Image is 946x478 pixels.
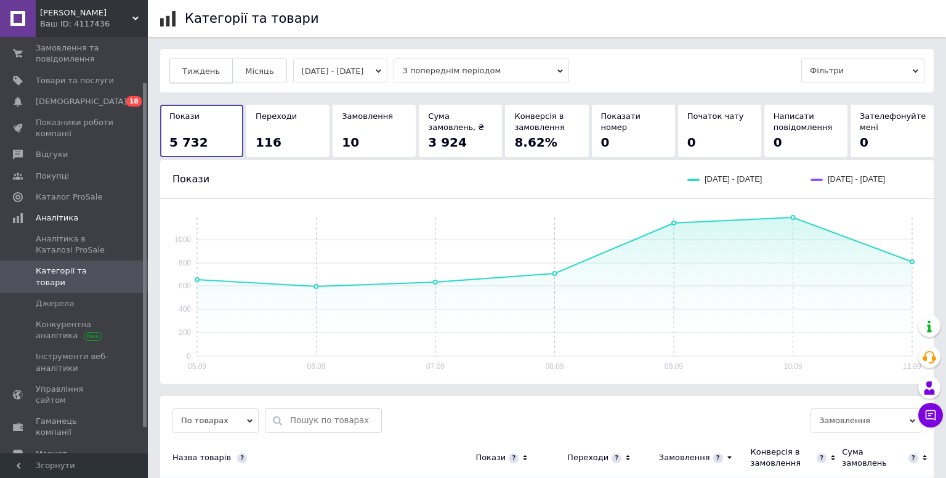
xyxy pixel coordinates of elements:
[256,111,297,121] span: Переходи
[918,403,943,427] button: Чат з покупцем
[36,416,114,438] span: Гаманець компанії
[172,408,259,433] span: По товарах
[36,319,114,341] span: Конкурентна аналітика
[307,362,325,371] text: 06.09
[774,111,833,132] span: Написати повідомлення
[36,448,67,460] span: Маркет
[179,305,191,314] text: 400
[293,59,388,83] button: [DATE] - [DATE]
[245,67,273,76] span: Місяць
[172,173,209,185] span: Покази
[36,43,114,65] span: Замовлення та повідомлення
[187,352,191,360] text: 0
[36,192,102,203] span: Каталог ProSale
[256,135,281,150] span: 116
[40,7,132,18] span: Giulia Moda
[179,328,191,337] text: 200
[426,362,445,371] text: 07.09
[36,213,78,224] span: Аналітика
[903,362,921,371] text: 11.09
[428,135,467,150] span: 3 924
[801,59,924,83] span: Фільтри
[36,149,68,160] span: Відгуки
[169,59,233,83] button: Тиждень
[860,135,868,150] span: 0
[342,111,393,121] span: Замовлення
[659,452,710,463] div: Замовлення
[842,447,905,469] div: Сума замовлень
[687,135,696,150] span: 0
[774,135,782,150] span: 0
[36,298,74,309] span: Джерела
[601,135,610,150] span: 0
[601,111,641,132] span: Показати номер
[514,111,564,132] span: Конверсія в замовлення
[36,351,114,373] span: Інструменти веб-аналітики
[783,362,802,371] text: 10.09
[169,135,208,150] span: 5 732
[36,117,114,139] span: Показники роботи компанії
[40,18,148,30] div: Ваш ID: 4117436
[174,235,191,244] text: 1000
[751,447,814,469] div: Конверсія в замовлення
[232,59,286,83] button: Місяць
[567,452,608,463] div: Переходи
[860,111,926,132] span: Зателефонуйте мені
[160,452,469,463] div: Назва товарів
[179,282,191,290] text: 600
[36,265,114,288] span: Категорії та товари
[182,67,220,76] span: Тиждень
[545,362,564,371] text: 08.09
[36,96,127,107] span: [DEMOGRAPHIC_DATA]
[179,259,191,267] text: 800
[126,96,142,107] span: 18
[36,233,114,256] span: Аналітика в Каталозі ProSale
[394,59,569,83] span: З попереднім періодом
[475,452,506,463] div: Покази
[811,408,921,433] span: Замовлення
[514,135,557,150] span: 8.62%
[342,135,359,150] span: 10
[36,171,69,182] span: Покупці
[687,111,744,121] span: Початок чату
[665,362,683,371] text: 09.09
[36,384,114,406] span: Управління сайтом
[169,111,200,121] span: Покази
[36,75,114,86] span: Товари та послуги
[188,362,206,371] text: 05.09
[428,111,484,132] span: Сума замовлень, ₴
[185,11,319,26] h1: Категорії та товари
[290,409,375,432] input: Пошук по товарах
